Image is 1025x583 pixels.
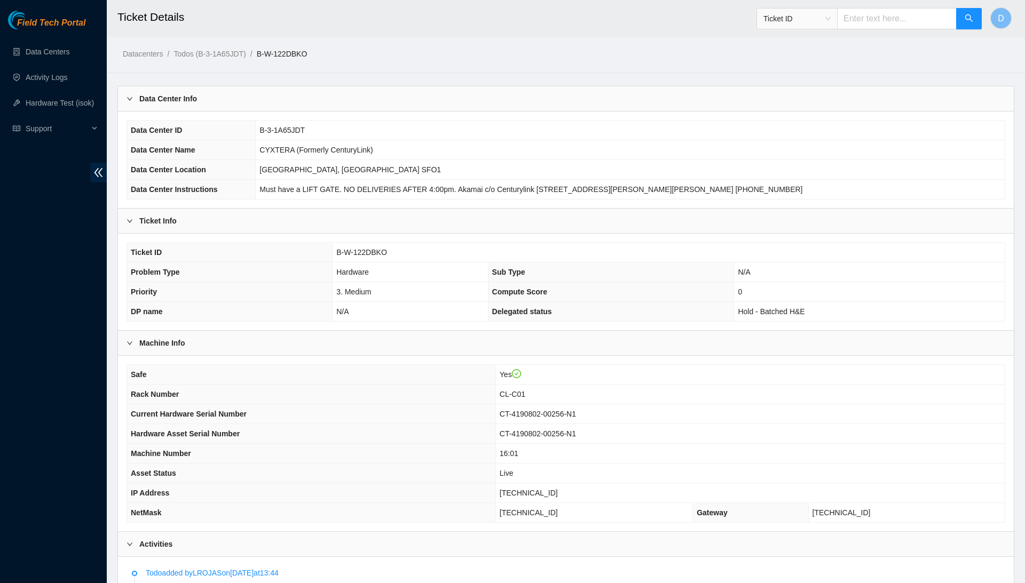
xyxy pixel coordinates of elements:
[738,287,742,296] span: 0
[26,73,68,82] a: Activity Logs
[512,369,522,379] span: check-circle
[336,287,371,296] span: 3. Medium
[500,429,576,438] span: CT-4190802-00256-N1
[131,248,162,257] span: Ticket ID
[336,248,387,257] span: B-W-122DBKO
[259,146,373,154] span: CYXTERA (Formerly CenturyLink)
[118,209,1014,233] div: Ticket Info
[131,429,240,438] span: Hardware Asset Serial Number
[13,125,20,132] span: read
[127,541,133,547] span: right
[131,185,218,194] span: Data Center Instructions
[131,508,162,517] span: NetMask
[8,11,54,29] img: Akamai Technologies
[131,126,182,134] span: Data Center ID
[837,8,957,29] input: Enter text here...
[250,50,253,58] span: /
[336,268,369,276] span: Hardware
[492,268,525,276] span: Sub Type
[146,567,1000,579] p: Todo added by LROJAS on [DATE] at 13:44
[500,449,518,458] span: 16:01
[259,165,441,174] span: [GEOGRAPHIC_DATA], [GEOGRAPHIC_DATA] SFO1
[8,19,85,33] a: Akamai TechnologiesField Tech Portal
[90,163,107,182] span: double-left
[990,7,1012,29] button: D
[813,508,871,517] span: [TECHNICAL_ID]
[127,95,133,102] span: right
[131,449,191,458] span: Machine Number
[131,268,180,276] span: Problem Type
[131,390,179,398] span: Rack Number
[167,50,169,58] span: /
[131,307,163,316] span: DP name
[139,93,197,105] b: Data Center Info
[500,469,514,477] span: Live
[738,307,805,316] span: Hold - Batched H&E
[131,287,157,296] span: Priority
[139,337,185,349] b: Machine Info
[174,50,246,58] a: Todos (B-3-1A65JDT)
[492,287,547,296] span: Compute Score
[139,215,177,227] b: Ticket Info
[998,12,1004,25] span: D
[956,8,982,29] button: search
[127,218,133,224] span: right
[500,370,521,379] span: Yes
[123,50,163,58] a: Datacenters
[26,118,89,139] span: Support
[336,307,349,316] span: N/A
[259,126,305,134] span: B-3-1A65JDT
[259,185,802,194] span: Must have a LIFT GATE. NO DELIVERIES AFTER 4:00pm. Akamai c/o Centurylink [STREET_ADDRESS][PERSON...
[131,146,195,154] span: Data Center Name
[139,538,172,550] b: Activities
[697,508,728,517] span: Gateway
[17,18,85,28] span: Field Tech Portal
[26,47,69,56] a: Data Centers
[131,469,176,477] span: Asset Status
[500,390,525,398] span: CL-C01
[965,14,973,24] span: search
[127,340,133,346] span: right
[500,508,558,517] span: [TECHNICAL_ID]
[118,532,1014,556] div: Activities
[118,331,1014,355] div: Machine Info
[492,307,552,316] span: Delegated status
[131,370,147,379] span: Safe
[131,489,169,497] span: IP Address
[26,99,94,107] a: Hardware Test (isok)
[738,268,750,276] span: N/A
[118,86,1014,111] div: Data Center Info
[500,489,558,497] span: [TECHNICAL_ID]
[257,50,307,58] a: B-W-122DBKO
[763,11,831,27] span: Ticket ID
[131,165,206,174] span: Data Center Location
[500,410,576,418] span: CT-4190802-00256-N1
[131,410,247,418] span: Current Hardware Serial Number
